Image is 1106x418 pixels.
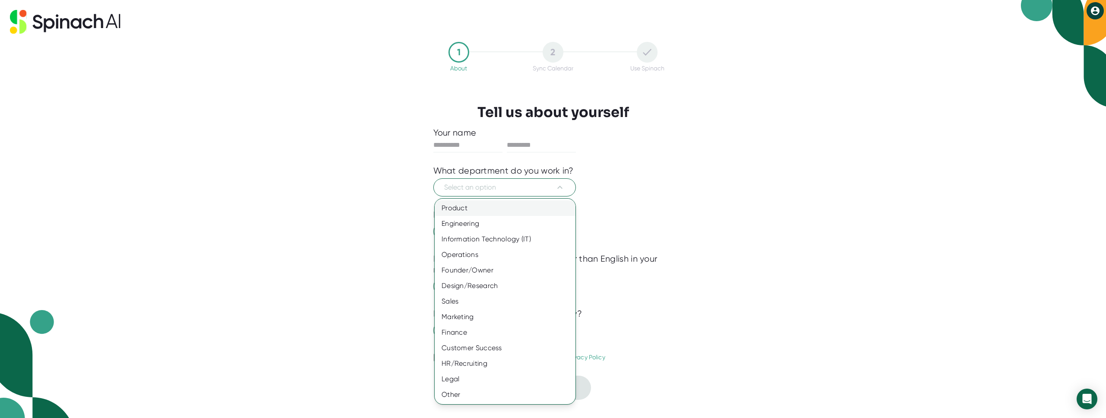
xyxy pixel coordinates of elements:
[1077,389,1097,409] div: Open Intercom Messenger
[435,231,575,247] div: Information Technology (IT)
[435,294,575,309] div: Sales
[435,325,575,340] div: Finance
[435,356,575,371] div: HR/Recruiting
[435,278,575,294] div: Design/Research
[435,371,575,387] div: Legal
[435,200,575,216] div: Product
[435,387,575,402] div: Other
[435,309,575,325] div: Marketing
[435,263,575,278] div: Founder/Owner
[435,216,575,231] div: Engineering
[435,247,575,263] div: Operations
[435,340,575,356] div: Customer Success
